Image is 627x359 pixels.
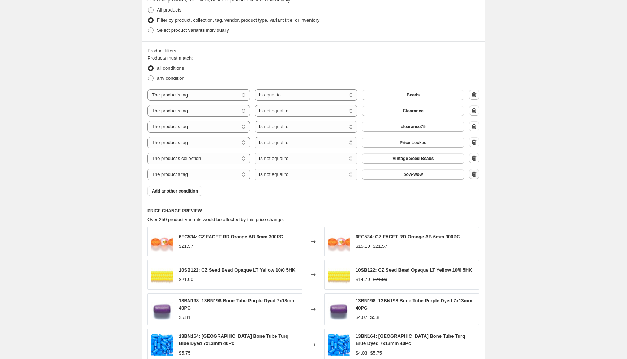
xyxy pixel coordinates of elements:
[356,276,370,283] div: $14.70
[147,217,284,222] span: Over 250 product variants would be affected by this price change:
[147,208,479,214] h6: PRICE CHANGE PREVIEW
[356,243,370,250] div: $15.10
[179,234,283,239] span: 6FC534: CZ FACET RD Orange AB 6mm 300PC
[179,267,295,273] span: 10SB122: CZ Seed Bead Opaque LT Yellow 10/0 5HK
[403,108,424,114] span: Clearance
[362,90,464,100] button: Beads
[362,153,464,164] button: Vintage Seed Beads
[147,55,193,61] span: Products must match:
[151,231,173,252] img: 174523_80x.jpg
[401,124,426,130] span: clearance75
[373,276,387,283] strike: $21.00
[152,188,198,194] span: Add another condition
[328,298,350,320] img: 179474_80x.jpg
[157,65,184,71] span: all conditions
[362,138,464,148] button: Price Locked
[157,7,181,13] span: All products
[147,47,479,55] div: Product filters
[373,243,387,250] strike: $21.57
[400,140,427,146] span: Price Locked
[362,106,464,116] button: Clearance
[328,264,350,286] img: 166732_80x.jpg
[362,122,464,132] button: clearance75
[151,264,173,286] img: 166732_80x.jpg
[392,156,434,161] span: Vintage Seed Beads
[370,350,382,357] strike: $5.75
[179,276,193,283] div: $21.00
[157,27,229,33] span: Select product variants individually
[151,298,173,320] img: 179474_80x.jpg
[179,314,191,321] div: $5.81
[362,169,464,179] button: pow-wow
[179,298,296,311] span: 13BN198: 13BN198 Bone Tube Purple Dyed 7x13mm 40PC
[356,314,368,321] div: $4.07
[356,267,472,273] span: 10SB122: CZ Seed Bead Opaque LT Yellow 10/0 5HK
[157,17,319,23] span: Filter by product, collection, tag, vendor, product type, variant title, or inventory
[356,298,472,311] span: 13BN198: 13BN198 Bone Tube Purple Dyed 7x13mm 40PC
[356,333,465,346] span: 13BN164: [GEOGRAPHIC_DATA] Bone Tube Turq Blue Dyed 7x13mm 40Pc
[356,350,368,357] div: $4.03
[157,75,185,81] span: any condition
[151,334,173,356] img: 379977_80x.jpg
[403,172,423,177] span: pow-wow
[407,92,420,98] span: Beads
[179,350,191,357] div: $5.75
[328,334,350,356] img: 379977_80x.jpg
[356,234,460,239] span: 6FC534: CZ FACET RD Orange AB 6mm 300PC
[370,314,382,321] strike: $5.81
[328,231,350,252] img: 174523_80x.jpg
[179,333,288,346] span: 13BN164: [GEOGRAPHIC_DATA] Bone Tube Turq Blue Dyed 7x13mm 40Pc
[147,186,202,196] button: Add another condition
[179,243,193,250] div: $21.57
